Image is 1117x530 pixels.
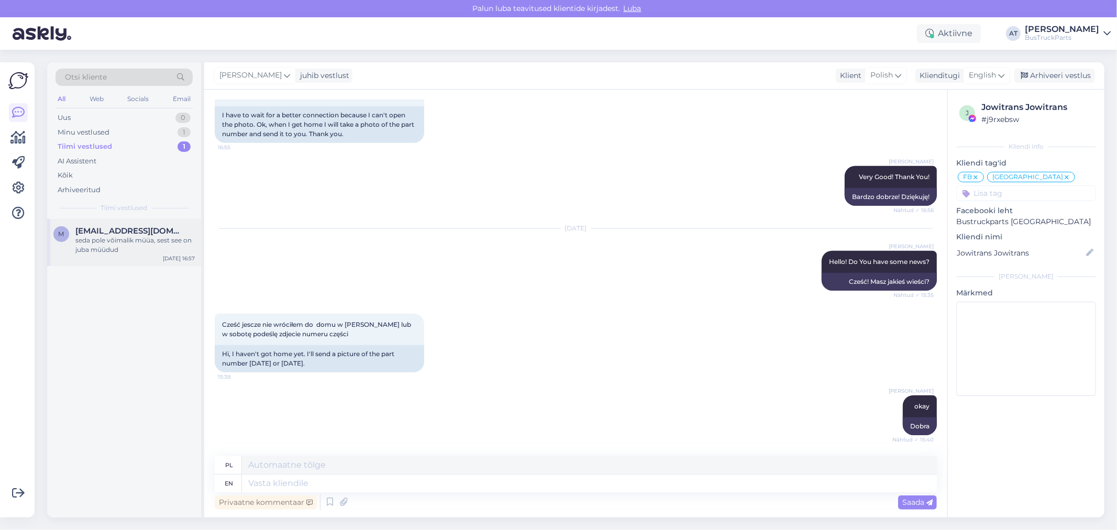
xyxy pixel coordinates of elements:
div: 0 [175,113,191,123]
span: FB [963,174,972,180]
div: BusTruckParts [1025,34,1099,42]
img: Askly Logo [8,71,28,91]
p: Facebooki leht [956,205,1096,216]
div: Aktiivne [917,24,981,43]
span: Hello! Do You have some news? [829,258,930,266]
span: [PERSON_NAME] [889,242,934,250]
p: Märkmed [956,288,1096,299]
div: Klient [836,70,861,81]
span: Nähtud ✓ 15:40 [892,436,934,444]
div: Kõik [58,170,73,181]
span: Very Good! Thank You! [859,173,930,181]
div: Dobra [903,417,937,435]
div: [PERSON_NAME] [956,272,1096,281]
div: [DATE] [215,224,937,233]
a: [PERSON_NAME]BusTruckParts [1025,25,1111,42]
input: Lisa nimi [957,247,1084,259]
div: juhib vestlust [296,70,349,81]
div: Hi, I haven't got home yet. I'll send a picture of the part number [DATE] or [DATE]. [215,345,424,372]
div: Kliendi info [956,142,1096,151]
span: Cześć jescze nie wróciłem do domu w [PERSON_NAME] lub w sobotę podeślę zdjecie numeru części [222,321,413,338]
span: English [969,70,996,81]
span: j [966,109,969,117]
div: seda pole võimalik müüa, sest see on juba müüdud [75,236,195,255]
div: Minu vestlused [58,127,109,138]
div: Socials [125,92,151,106]
div: Cześć! Masz jakieś wieści? [822,273,937,291]
div: 1 [178,127,191,138]
span: matrixbussid@gmail.com [75,226,184,236]
p: Bustruckparts [GEOGRAPHIC_DATA] [956,216,1096,227]
div: Arhiveeritud [58,185,101,195]
span: m [59,230,64,238]
div: [DATE] 16:57 [163,255,195,262]
div: 1 [178,141,191,152]
span: Polish [870,70,893,81]
div: Web [87,92,106,106]
div: Arhiveeri vestlus [1014,69,1095,83]
div: pl [225,456,233,474]
div: All [56,92,68,106]
span: 16:55 [218,143,257,151]
div: AT [1006,26,1021,41]
span: [PERSON_NAME] [219,70,282,81]
p: Kliendi tag'id [956,158,1096,169]
span: Luba [621,4,645,13]
div: I have to wait for a better connection because I can't open the photo. Ok, when I get home I will... [215,106,424,143]
div: en [225,474,234,492]
div: Privaatne kommentaar [215,495,317,510]
div: AI Assistent [58,156,96,167]
div: Bardzo dobrze! Dziękuję! [845,188,937,206]
div: Email [171,92,193,106]
span: Otsi kliente [65,72,107,83]
span: Nähtud ✓ 15:35 [893,291,934,299]
div: Jowitrans Jowitrans [981,101,1093,114]
p: Kliendi nimi [956,231,1096,242]
div: Tiimi vestlused [58,141,112,152]
span: [GEOGRAPHIC_DATA] [992,174,1063,180]
div: Klienditugi [915,70,960,81]
span: Saada [902,498,933,507]
div: # j9rxebsw [981,114,1093,125]
span: [PERSON_NAME] [889,158,934,165]
span: 15:38 [218,373,257,381]
input: Lisa tag [956,185,1096,201]
span: Tiimi vestlused [101,203,148,213]
span: [PERSON_NAME] [889,387,934,395]
span: Nähtud ✓ 16:56 [893,206,934,214]
div: Uus [58,113,71,123]
span: okay [914,402,930,410]
div: [PERSON_NAME] [1025,25,1099,34]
